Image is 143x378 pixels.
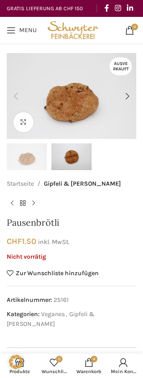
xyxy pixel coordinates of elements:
[54,296,69,304] span: 25161
[41,310,65,318] a: Veganes
[118,87,136,105] div: Next slide
[66,309,67,319] span: ,
[19,27,37,33] span: Menu
[37,356,72,376] a: 0 Wunschliste
[46,17,101,44] img: Bäckerei Schwyter
[4,143,49,170] div: 1 / 2
[7,296,52,304] span: Artikelnummer:
[106,356,141,376] a: Mein Konto
[7,270,99,276] a: Zur Wunschliste hinzufügen
[4,53,139,139] div: 1 / 2
[56,356,63,362] span: 0
[37,356,72,376] div: Meine Wunschliste
[7,198,17,208] a: Previous product
[7,179,136,189] nav: Breadcrumb
[109,57,132,75] span: Ausverkauft
[7,143,47,170] img: Pausenbrötli
[7,5,83,12] strong: GRATIS LIEFERUNG AB CHF 150
[46,26,101,33] a: Site logo
[16,270,99,276] span: Zur Wunschliste hinzufügen
[7,236,22,246] span: CHF
[42,369,67,374] span: Wunschliste
[112,1,124,15] a: Instagram social link
[7,217,136,228] h1: Pausenbrötli
[121,21,139,39] a: 4
[7,253,136,261] p: Nicht vorrätig
[7,179,34,189] a: Startseite
[7,310,40,318] span: Kategorien:
[7,236,36,246] bdi: 1.50
[44,179,121,189] a: Gipfeli & [PERSON_NAME]
[91,356,97,362] span: 4
[28,198,39,208] a: Next product
[101,1,112,15] a: Facebook social link
[7,87,25,105] div: Previous slide
[51,143,92,170] img: Pausenbrötli – Bild 2
[124,1,136,15] a: Linkedin social link
[131,24,138,30] span: 4
[2,21,41,39] a: Open mobile menu
[71,356,106,376] a: 4 Warenkorb
[49,143,94,170] div: 2 / 2
[76,369,102,374] span: Warenkorb
[71,356,106,376] div: My cart
[38,238,70,246] small: inkl. MwSt.
[111,369,137,374] span: Mein Konto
